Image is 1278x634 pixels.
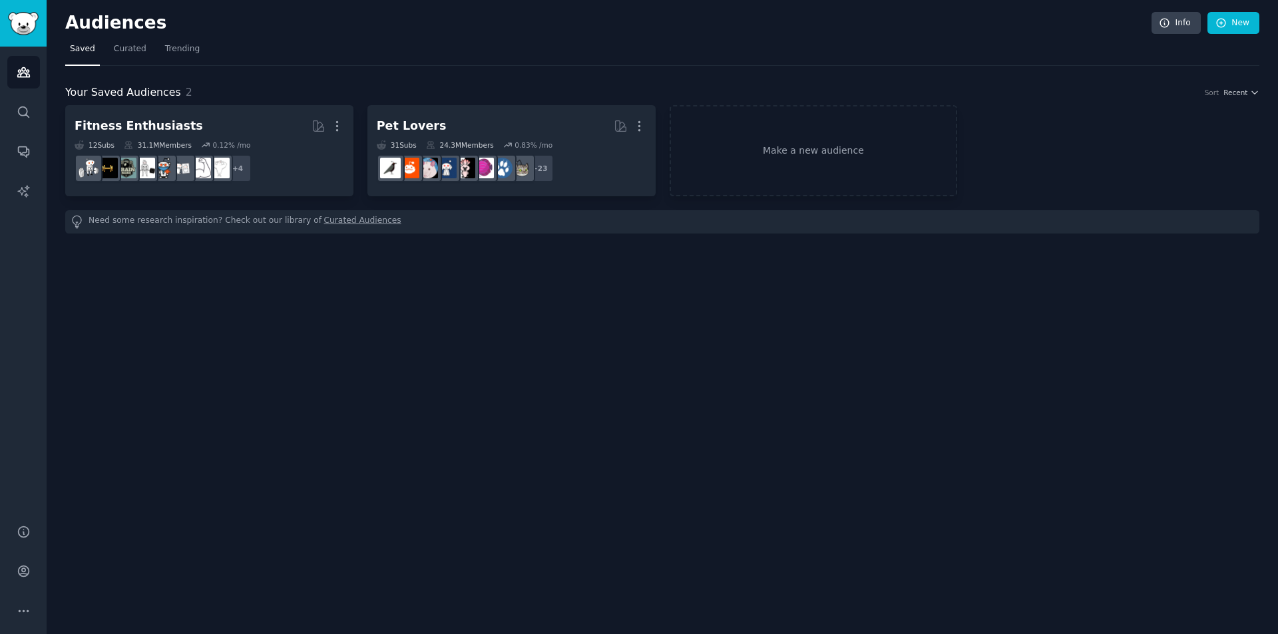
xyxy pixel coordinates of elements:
[1152,12,1201,35] a: Info
[212,140,250,150] div: 0.12 % /mo
[75,118,203,134] div: Fitness Enthusiasts
[511,158,531,178] img: cats
[114,43,146,55] span: Curated
[377,140,417,150] div: 31 Sub s
[1223,88,1259,97] button: Recent
[515,140,552,150] div: 0.83 % /mo
[165,43,200,55] span: Trending
[399,158,419,178] img: BeardedDragons
[8,12,39,35] img: GummySearch logo
[116,158,136,178] img: GymMotivation
[109,39,151,66] a: Curated
[324,215,401,229] a: Curated Audiences
[160,39,204,66] a: Trending
[65,84,181,101] span: Your Saved Audiences
[1205,88,1219,97] div: Sort
[65,105,353,196] a: Fitness Enthusiasts12Subs31.1MMembers0.12% /mo+4Fitnessstrength_trainingloseitHealthGYMGymMotivat...
[380,158,401,178] img: birding
[670,105,958,196] a: Make a new audience
[134,158,155,178] img: GYM
[224,154,252,182] div: + 4
[65,210,1259,234] div: Need some research inspiration? Check out our library of
[190,158,211,178] img: strength_training
[473,158,494,178] img: Aquariums
[209,158,230,178] img: Fitness
[186,86,192,98] span: 2
[79,158,99,178] img: weightroom
[426,140,494,150] div: 24.3M Members
[436,158,457,178] img: dogswithjobs
[65,39,100,66] a: Saved
[70,43,95,55] span: Saved
[153,158,174,178] img: Health
[1207,12,1259,35] a: New
[97,158,118,178] img: workout
[526,154,554,182] div: + 23
[492,158,513,178] img: dogs
[172,158,192,178] img: loseit
[1223,88,1247,97] span: Recent
[367,105,656,196] a: Pet Lovers31Subs24.3MMembers0.83% /mo+23catsdogsAquariumsparrotsdogswithjobsRATSBeardedDragonsbir...
[65,13,1152,34] h2: Audiences
[417,158,438,178] img: RATS
[124,140,192,150] div: 31.1M Members
[377,118,447,134] div: Pet Lovers
[75,140,114,150] div: 12 Sub s
[455,158,475,178] img: parrots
